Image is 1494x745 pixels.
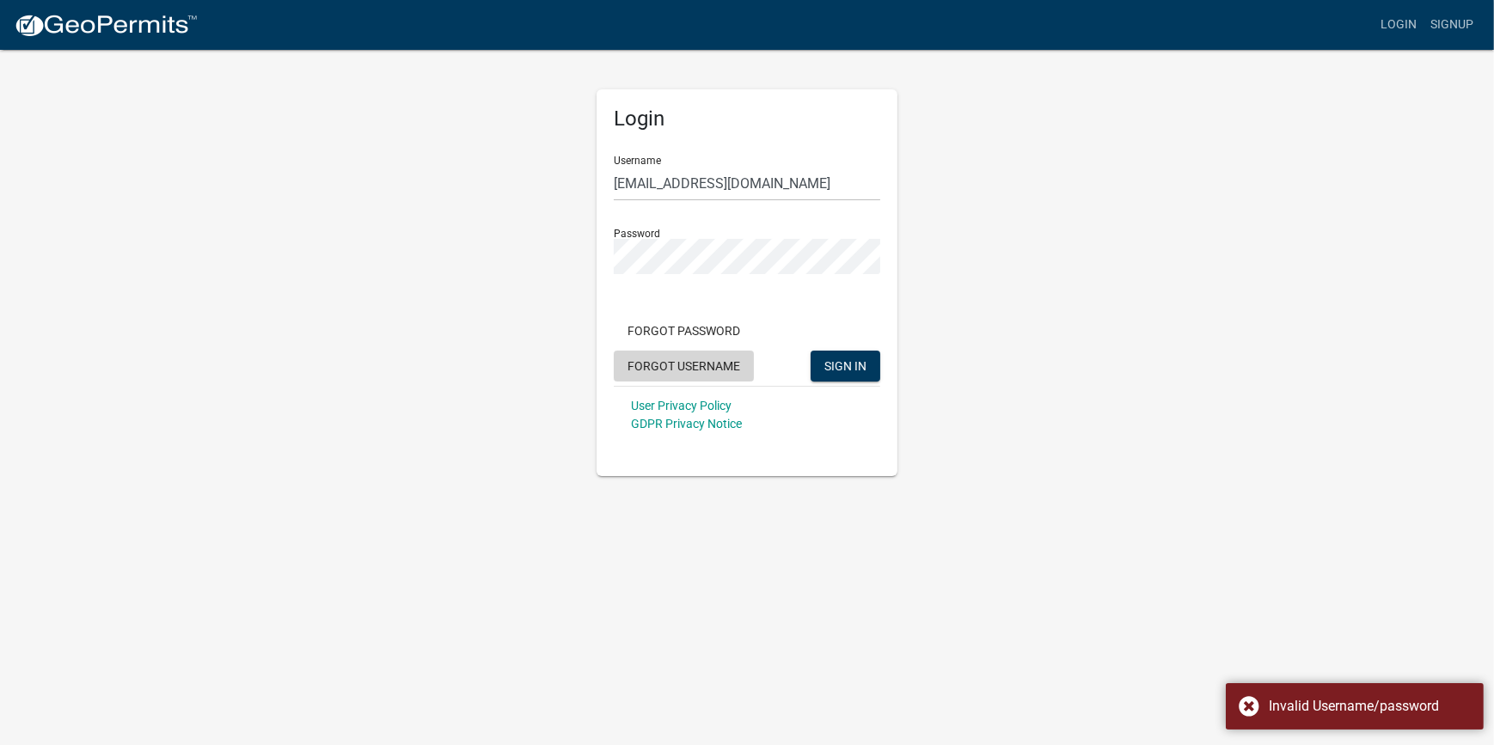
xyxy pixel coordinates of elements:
[1269,696,1471,717] div: Invalid Username/password
[811,351,880,382] button: SIGN IN
[631,417,742,431] a: GDPR Privacy Notice
[824,358,866,372] span: SIGN IN
[614,351,754,382] button: Forgot Username
[631,399,732,412] a: User Privacy Policy
[614,107,880,131] h5: Login
[1374,9,1424,41] a: Login
[614,315,754,346] button: Forgot Password
[1424,9,1480,41] a: Signup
